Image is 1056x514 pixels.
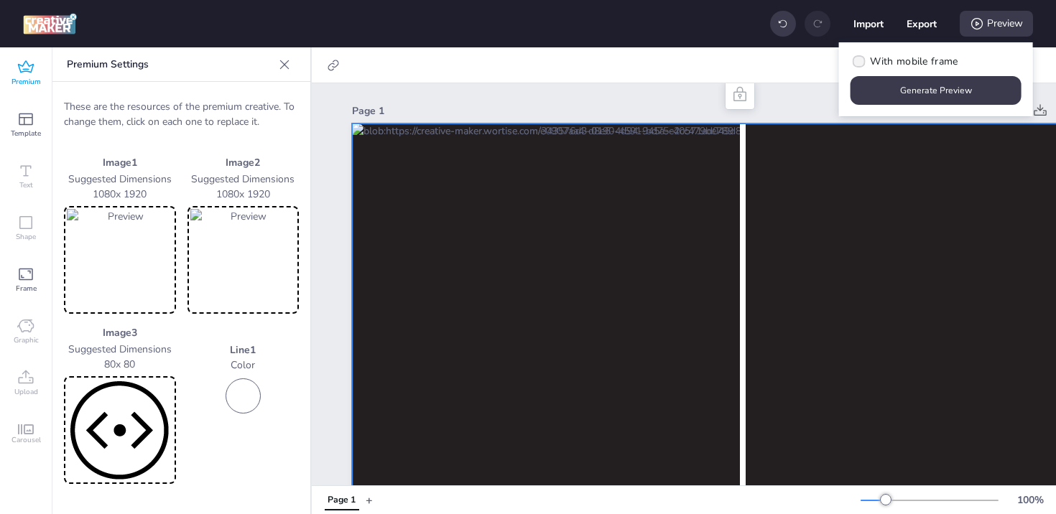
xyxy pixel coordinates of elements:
img: Preview [67,209,173,311]
span: Template [11,128,41,139]
div: Tabs [318,487,366,513]
p: 1080 x 1920 [187,187,300,202]
img: logo Creative Maker [23,13,77,34]
div: Page 1 [328,494,356,507]
div: Preview [960,11,1033,37]
p: Suggested Dimensions [64,172,176,187]
span: Graphic [14,335,39,346]
p: These are the resources of the premium creative. To change them, click on each one to replace it. [64,99,299,129]
img: Preview [190,209,297,311]
button: Export [907,9,937,39]
p: Suggested Dimensions [187,172,300,187]
p: 80 x 80 [64,357,176,372]
p: Suggested Dimensions [64,342,176,357]
img: Preview [67,379,173,481]
p: Image 2 [187,155,300,170]
p: Color [187,358,300,373]
p: Image 1 [64,155,176,170]
button: + [366,487,373,513]
span: Upload [14,386,38,398]
span: Carousel [11,434,41,446]
p: Line 1 [187,342,300,358]
button: Import [853,9,884,39]
span: Premium [11,76,41,88]
span: Text [19,179,33,191]
div: Page 1 [352,103,999,118]
p: 1080 x 1920 [64,187,176,202]
span: Frame [16,283,37,294]
button: Generate Preview [851,76,1022,105]
span: With mobile frame [870,54,958,69]
p: Image 3 [64,325,176,340]
p: Premium Settings [67,47,273,82]
span: Shape [16,231,36,243]
div: 100 % [1013,492,1047,508]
